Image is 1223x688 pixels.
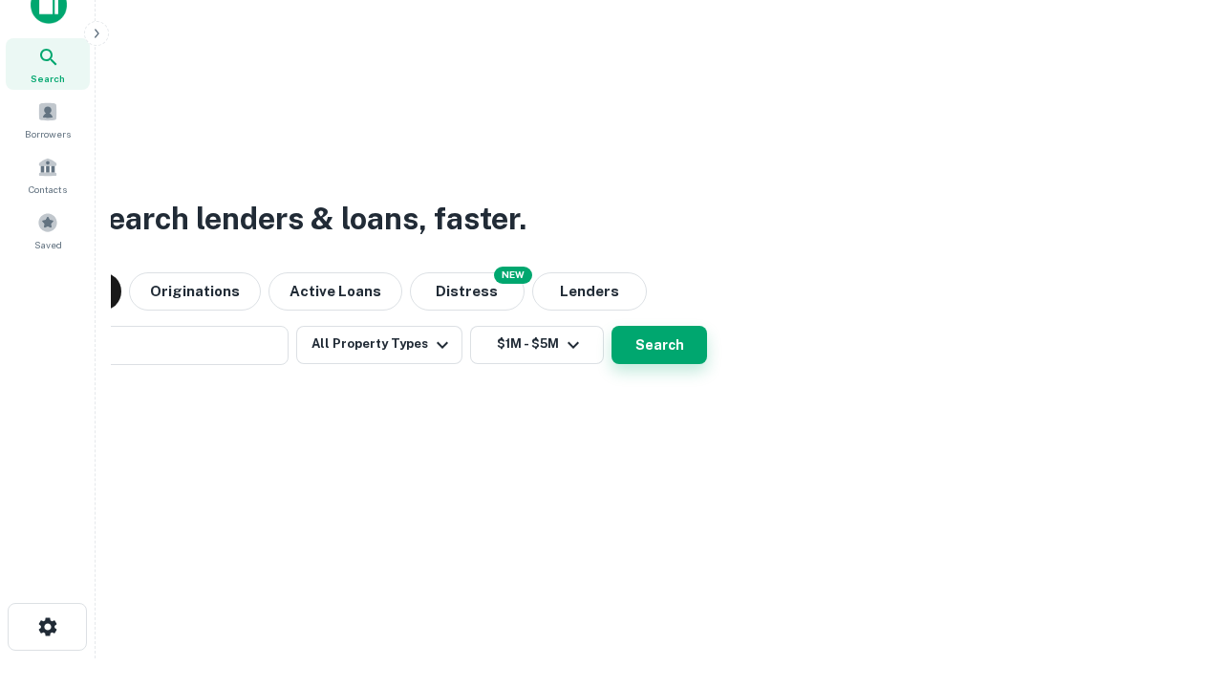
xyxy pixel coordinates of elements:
[1127,535,1223,627] iframe: Chat Widget
[6,38,90,90] a: Search
[268,272,402,311] button: Active Loans
[494,267,532,284] div: NEW
[6,204,90,256] a: Saved
[532,272,647,311] button: Lenders
[87,196,526,242] h3: Search lenders & loans, faster.
[29,182,67,197] span: Contacts
[6,94,90,145] a: Borrowers
[6,149,90,201] a: Contacts
[611,326,707,364] button: Search
[25,126,71,141] span: Borrowers
[296,326,462,364] button: All Property Types
[34,237,62,252] span: Saved
[410,272,525,311] button: Search distressed loans with lien and other non-mortgage details.
[31,71,65,86] span: Search
[470,326,604,364] button: $1M - $5M
[129,272,261,311] button: Originations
